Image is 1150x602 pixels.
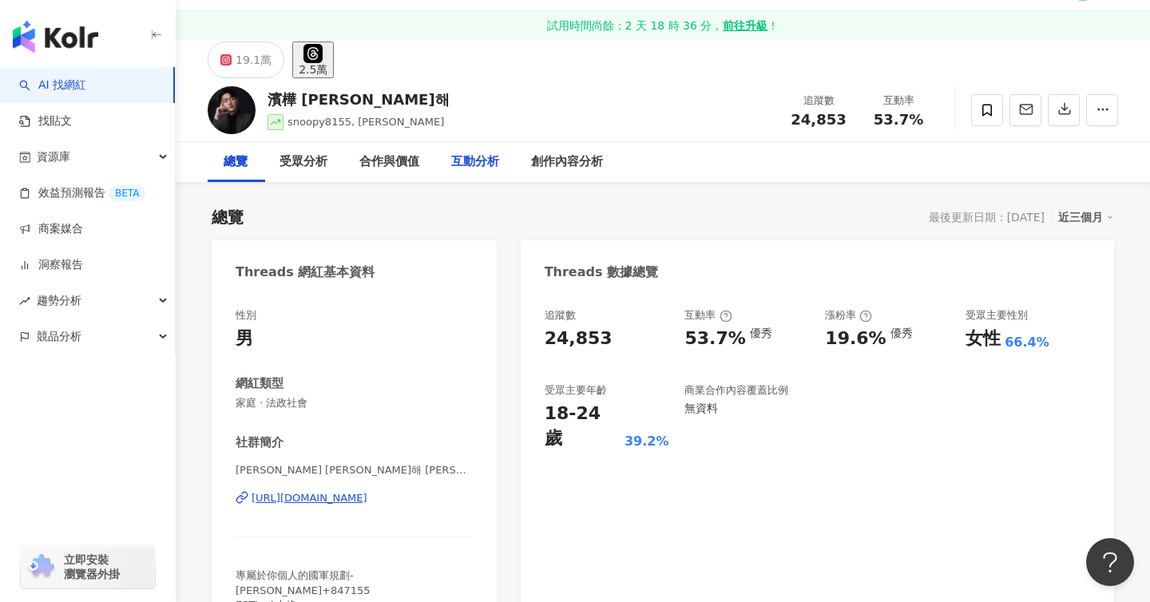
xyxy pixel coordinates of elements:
div: 濱樺 [PERSON_NAME]해 [268,89,450,109]
a: 效益預測報告BETA [19,185,145,201]
div: 網紅類型 [236,375,284,392]
span: 資源庫 [37,139,70,175]
button: 2.5萬 [292,42,334,78]
div: 性別 [236,308,256,323]
div: 19.6% [825,327,886,351]
div: 受眾分析 [280,152,327,172]
span: 立即安裝 瀏覽器外掛 [64,552,120,581]
div: 無資料 [684,402,718,414]
div: 漲粉率 [825,308,872,323]
div: 合作與價值 [359,152,419,172]
div: 商業合作內容覆蓋比例 [684,383,788,398]
div: Threads 網紅基本資料 [236,263,375,281]
img: chrome extension [26,554,57,580]
span: rise [19,295,30,307]
a: searchAI 找網紅 [19,77,86,93]
div: 創作內容分析 [531,152,603,172]
div: 最後更新日期：[DATE] [929,211,1045,224]
div: [URL][DOMAIN_NAME] [252,491,367,505]
button: 19.1萬 [208,42,284,78]
span: 家庭 · 法政社會 [236,396,473,410]
div: 互動分析 [451,152,499,172]
div: 近三個月 [1058,207,1114,228]
div: 優秀 [890,327,913,339]
span: 53.7% [874,112,923,128]
div: 受眾主要性別 [966,308,1028,323]
img: logo [13,21,98,53]
span: snoopy8155, [PERSON_NAME] [287,116,444,128]
div: 53.7% [684,327,745,351]
div: 女性 [966,327,1001,351]
div: 社群簡介 [236,434,284,451]
span: [PERSON_NAME] [PERSON_NAME]해 [PERSON_NAME] | snoopy8155 [236,463,473,477]
div: 追蹤數 [545,308,576,323]
div: 互動率 [868,93,929,109]
iframe: Help Scout Beacon - Open [1086,538,1134,586]
div: 2.5萬 [299,63,327,76]
div: 優秀 [750,327,772,339]
span: 趨勢分析 [37,283,81,319]
a: 試用時間尚餘：2 天 18 時 36 分，前往升級！ [176,11,1150,40]
div: 24,853 [545,327,613,351]
a: 洞察報告 [19,257,83,273]
a: [URL][DOMAIN_NAME] [236,491,473,505]
img: KOL Avatar [208,86,256,134]
div: 互動率 [684,308,732,323]
div: Threads 數據總覽 [545,263,658,281]
div: 66.4% [1005,334,1049,351]
strong: 前往升級 [723,18,767,34]
div: 受眾主要年齡 [545,383,607,398]
div: 男 [236,327,253,351]
div: 39.2% [625,433,669,450]
a: 找貼文 [19,113,72,129]
div: 19.1萬 [236,49,272,71]
span: 24,853 [791,111,846,128]
div: 追蹤數 [788,93,849,109]
div: 18-24 歲 [545,402,621,451]
a: chrome extension立即安裝 瀏覽器外掛 [21,545,155,588]
a: 商案媒合 [19,221,83,237]
span: 競品分析 [37,319,81,354]
div: 總覽 [224,152,248,172]
div: 總覽 [212,206,244,228]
